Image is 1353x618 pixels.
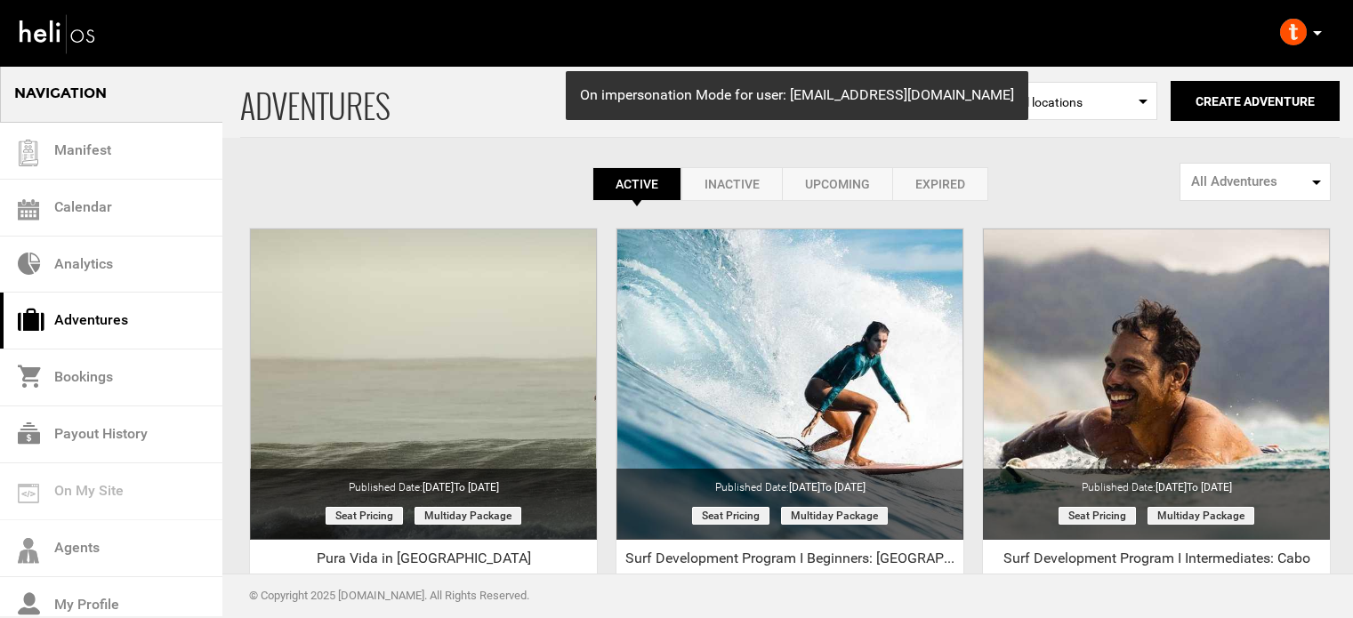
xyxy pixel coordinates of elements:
[681,167,782,201] a: Inactive
[592,167,681,201] a: Active
[1148,507,1254,525] span: Multiday package
[566,71,1028,120] div: On impersonation Mode for user: [EMAIL_ADDRESS][DOMAIN_NAME]
[18,10,98,57] img: heli-logo
[454,481,499,494] span: to [DATE]
[789,481,866,494] span: [DATE]
[18,484,39,503] img: on_my_site.svg
[782,167,892,201] a: Upcoming
[1156,481,1232,494] span: [DATE]
[781,507,888,525] span: Multiday package
[983,549,1330,575] div: Surf Development Program I Intermediates: Cabo
[616,469,963,495] div: Published Date:
[1006,82,1157,120] span: Select box activate
[692,507,769,525] span: Seat Pricing
[1016,93,1148,111] span: All locations
[1191,173,1308,191] span: All Adventures
[423,481,499,494] span: [DATE]
[326,507,403,525] span: Seat Pricing
[18,199,39,221] img: calendar.svg
[250,549,597,575] div: Pura Vida in [GEOGRAPHIC_DATA]
[240,65,1006,137] span: ADVENTURES
[250,469,597,495] div: Published Date:
[820,481,866,494] span: to [DATE]
[1187,481,1232,494] span: to [DATE]
[15,140,42,166] img: guest-list.svg
[1059,507,1136,525] span: Seat Pricing
[983,469,1330,495] div: Published Date:
[1171,81,1340,121] button: Create Adventure
[1280,19,1307,45] img: img_ef9d17d2e9add1f66707dcbebb635310.png
[18,538,39,564] img: agents-icon.svg
[616,549,963,575] div: Surf Development Program I Beginners: [GEOGRAPHIC_DATA]
[892,167,988,201] a: Expired
[415,507,521,525] span: Multiday package
[1180,163,1331,201] button: All Adventures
